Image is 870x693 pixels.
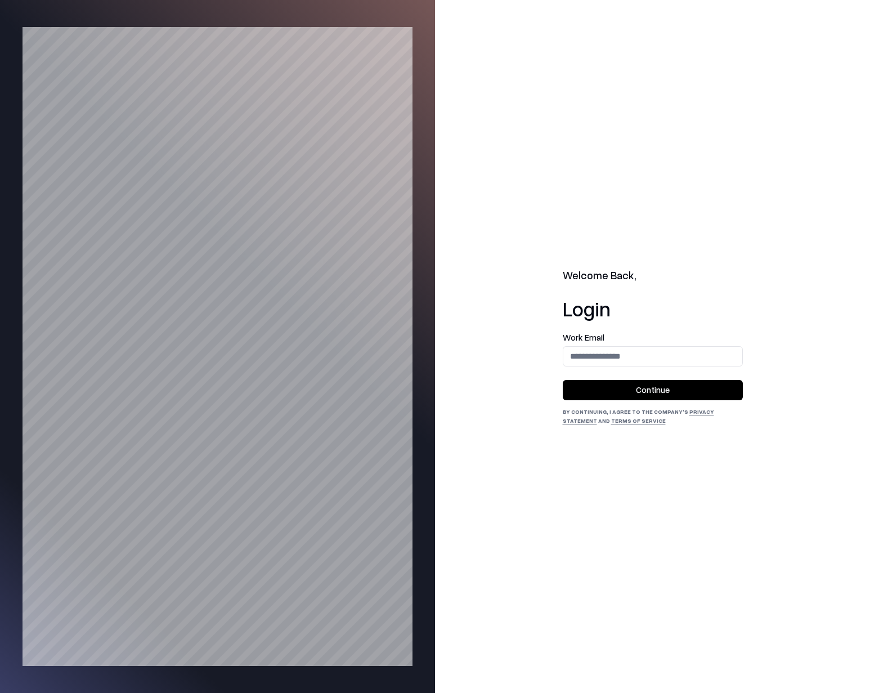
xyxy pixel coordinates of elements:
h2: Welcome Back, [563,268,743,284]
a: Privacy Statement [563,408,714,424]
label: Work Email [563,333,743,342]
h1: Login [563,297,743,320]
button: Continue [563,380,743,400]
a: Terms of Service [611,417,666,424]
div: By continuing, I agree to the Company's and [563,407,743,425]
